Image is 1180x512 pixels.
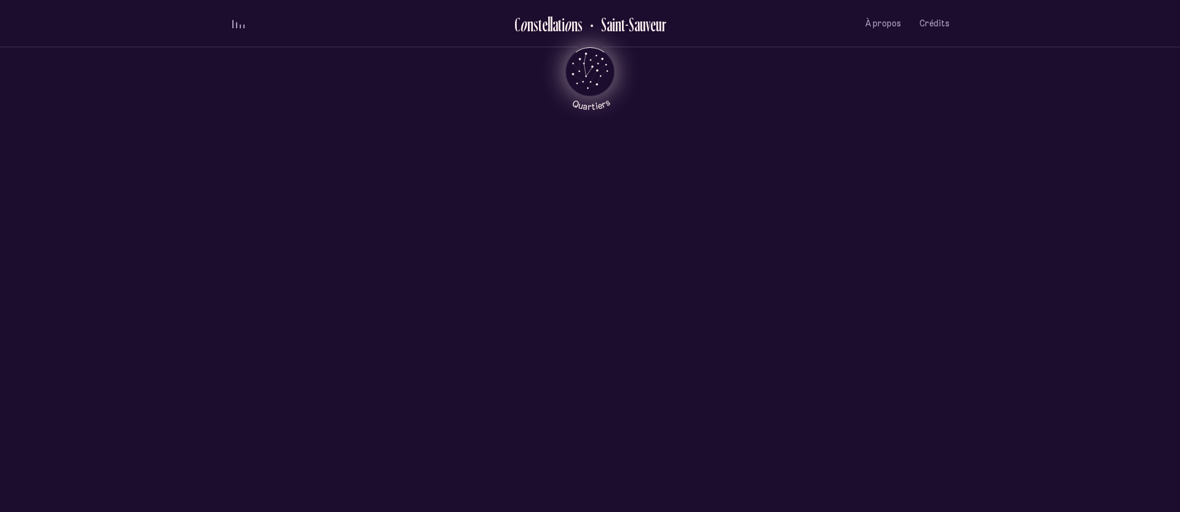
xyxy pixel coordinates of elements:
h2: Saint-Sauveur [592,14,666,34]
button: volume audio [230,17,246,30]
div: C [514,14,520,34]
button: Retour au Quartier [583,14,666,34]
div: o [520,14,527,34]
tspan: Quartiers [570,96,612,112]
div: t [538,14,542,34]
span: Crédits [919,18,950,29]
div: s [533,14,538,34]
div: e [542,14,548,34]
div: i [562,14,565,34]
button: À propos [865,9,901,38]
div: l [550,14,553,34]
div: n [572,14,578,34]
button: Retour au menu principal [554,47,626,111]
div: s [578,14,583,34]
div: l [548,14,550,34]
div: t [558,14,562,34]
div: a [553,14,558,34]
button: Crédits [919,9,950,38]
div: o [564,14,572,34]
div: n [527,14,533,34]
span: À propos [865,18,901,29]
